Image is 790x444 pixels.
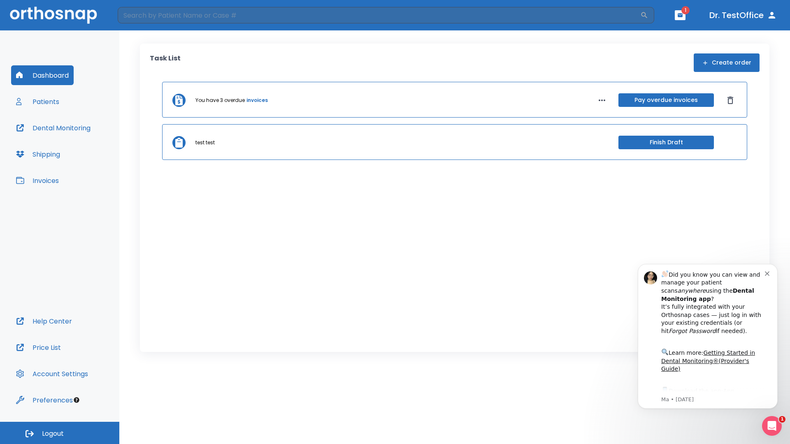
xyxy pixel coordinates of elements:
[11,364,93,384] button: Account Settings
[11,338,66,357] button: Price List
[11,144,65,164] button: Shipping
[779,416,785,423] span: 1
[11,118,95,138] button: Dental Monitoring
[11,311,77,331] button: Help Center
[195,97,245,104] p: You have 3 overdue
[36,134,139,176] div: Download the app: | ​ Let us know if you need help getting started!
[36,136,109,151] a: App Store
[625,252,790,422] iframe: Intercom notifications message
[36,144,139,152] p: Message from Ma, sent 3w ago
[618,93,714,107] button: Pay overdue invoices
[11,171,64,190] button: Invoices
[195,139,215,146] p: test test
[724,94,737,107] button: Dismiss
[762,416,782,436] iframe: Intercom live chat
[11,390,78,410] button: Preferences
[618,136,714,149] button: Finish Draft
[11,92,64,111] button: Patients
[118,7,640,23] input: Search by Patient Name or Case #
[139,18,146,24] button: Dismiss notification
[10,7,97,23] img: Orthosnap
[246,97,268,104] a: invoices
[706,8,780,23] button: Dr. TestOffice
[150,53,181,72] p: Task List
[694,53,760,72] button: Create order
[681,6,690,14] span: 1
[73,396,80,404] div: Tooltip anchor
[42,429,64,438] span: Logout
[11,65,74,85] button: Dashboard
